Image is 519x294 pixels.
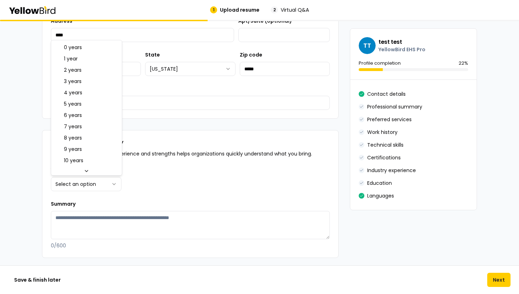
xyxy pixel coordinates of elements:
span: 0 years [64,44,82,51]
span: 3 years [64,78,82,85]
span: 5 years [64,100,82,107]
span: 2 years [64,66,82,73]
span: 6 years [64,112,82,119]
span: 10 years [64,157,83,164]
span: 4 years [64,89,82,96]
span: 7 years [64,123,82,130]
span: 8 years [64,134,82,141]
span: 1 year [64,55,78,62]
span: 9 years [64,146,82,153]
